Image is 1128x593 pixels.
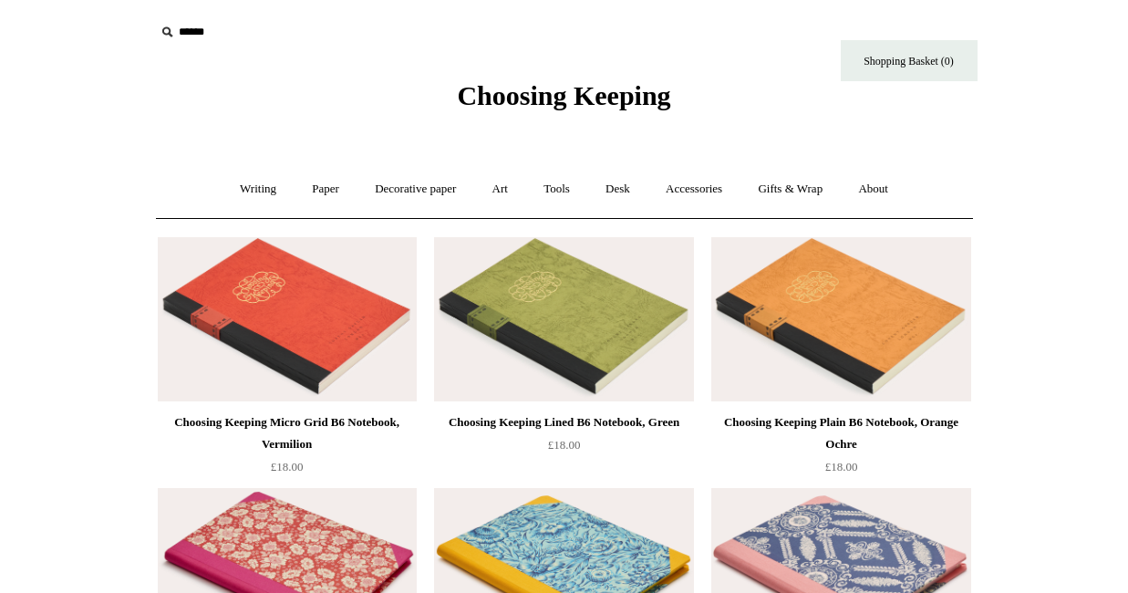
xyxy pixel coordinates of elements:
a: Choosing Keeping Plain B6 Notebook, Orange Ochre £18.00 [711,411,970,486]
a: Tools [527,165,586,213]
span: £18.00 [271,460,304,473]
a: Art [476,165,524,213]
img: Choosing Keeping Lined B6 Notebook, Green [434,237,693,401]
a: Choosing Keeping Micro Grid B6 Notebook, Vermilion Choosing Keeping Micro Grid B6 Notebook, Vermi... [158,237,417,401]
div: Choosing Keeping Lined B6 Notebook, Green [439,411,688,433]
span: £18.00 [548,438,581,452]
a: Choosing Keeping Micro Grid B6 Notebook, Vermilion £18.00 [158,411,417,486]
a: Gifts & Wrap [741,165,839,213]
a: Decorative paper [358,165,472,213]
img: Choosing Keeping Plain B6 Notebook, Orange Ochre [711,237,970,401]
div: Choosing Keeping Micro Grid B6 Notebook, Vermilion [162,411,412,455]
a: Choosing Keeping Plain B6 Notebook, Orange Ochre Choosing Keeping Plain B6 Notebook, Orange Ochre [711,237,970,401]
a: Desk [589,165,647,213]
span: £18.00 [825,460,858,473]
a: About [842,165,905,213]
img: Choosing Keeping Micro Grid B6 Notebook, Vermilion [158,237,417,401]
a: Choosing Keeping Lined B6 Notebook, Green £18.00 [434,411,693,486]
a: Choosing Keeping [457,95,670,108]
span: Choosing Keeping [457,80,670,110]
a: Paper [295,165,356,213]
a: Writing [223,165,293,213]
a: Shopping Basket (0) [841,40,978,81]
div: Choosing Keeping Plain B6 Notebook, Orange Ochre [716,411,966,455]
a: Choosing Keeping Lined B6 Notebook, Green Choosing Keeping Lined B6 Notebook, Green [434,237,693,401]
a: Accessories [649,165,739,213]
